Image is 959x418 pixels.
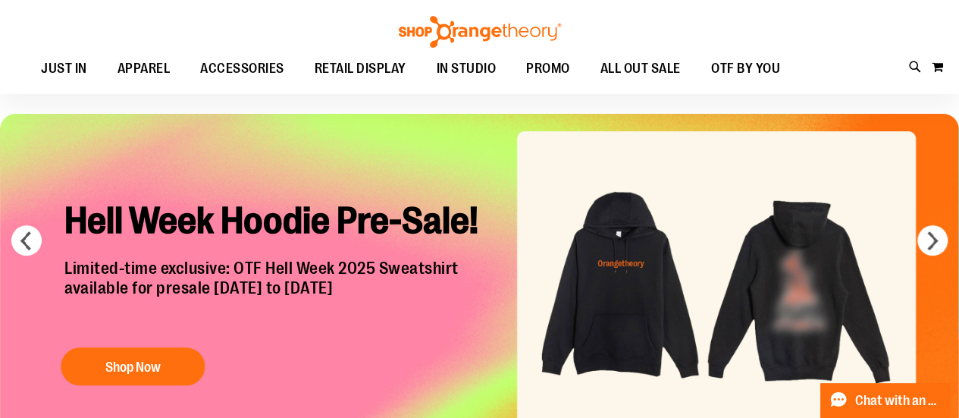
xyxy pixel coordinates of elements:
[917,225,948,256] button: next
[396,16,563,48] img: Shop Orangetheory
[600,52,681,86] span: ALL OUT SALE
[711,52,780,86] span: OTF BY YOU
[315,52,406,86] span: RETAIL DISPLAY
[11,225,42,256] button: prev
[820,383,951,418] button: Chat with an Expert
[526,52,570,86] span: PROMO
[53,187,505,394] a: Hell Week Hoodie Pre-Sale! Limited-time exclusive: OTF Hell Week 2025 Sweatshirtavailable for pre...
[61,347,205,385] button: Shop Now
[118,52,171,86] span: APPAREL
[855,394,941,408] span: Chat with an Expert
[41,52,87,86] span: JUST IN
[200,52,284,86] span: ACCESSORIES
[53,259,505,333] p: Limited-time exclusive: OTF Hell Week 2025 Sweatshirt available for presale [DATE] to [DATE]
[437,52,497,86] span: IN STUDIO
[53,187,505,259] h2: Hell Week Hoodie Pre-Sale!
